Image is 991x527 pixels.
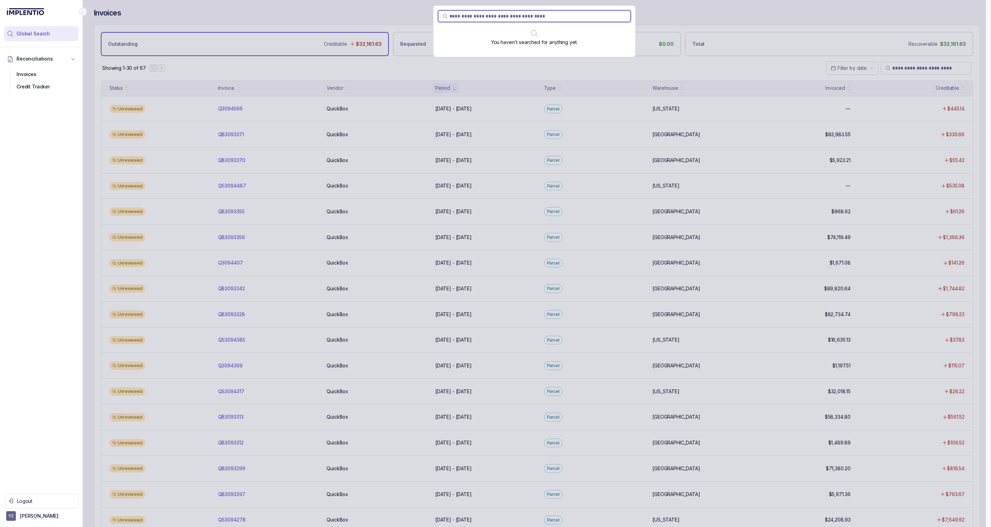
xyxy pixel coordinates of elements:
[17,30,50,37] span: Global Search
[6,511,76,521] button: User initials[PERSON_NAME]
[10,80,73,93] div: Credit Tracker
[10,68,73,80] div: Invoices
[4,51,78,66] button: Reconciliations
[6,511,16,521] span: User initials
[20,513,58,519] p: [PERSON_NAME]
[17,498,74,505] p: Logout
[491,39,578,46] p: You haven't searched for anything yet.
[78,8,87,16] div: Collapse Icon
[4,67,78,95] div: Reconciliations
[17,55,53,62] span: Reconciliations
